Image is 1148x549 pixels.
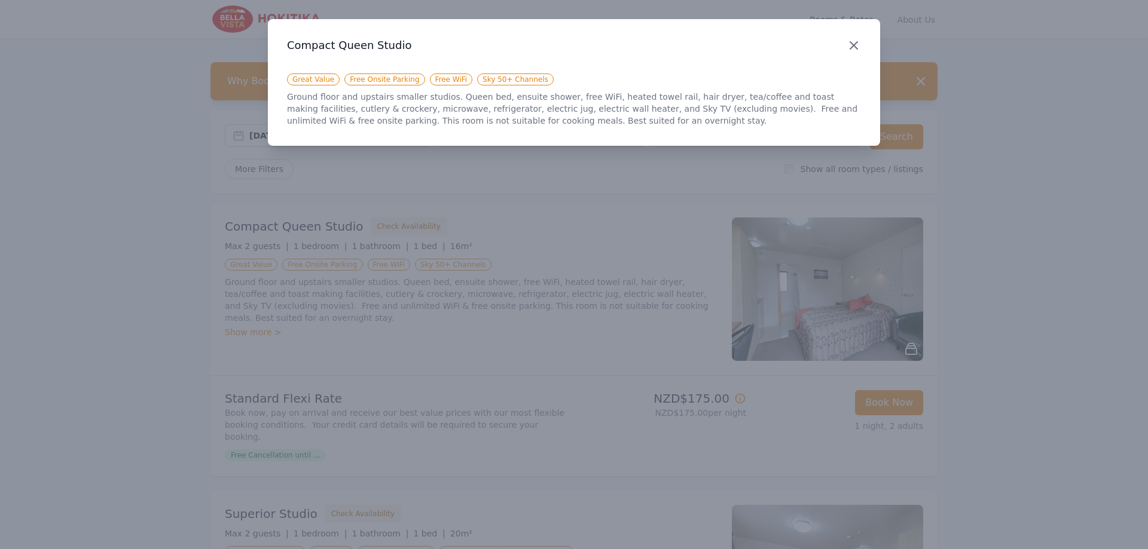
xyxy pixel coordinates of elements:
span: Sky 50+ Channels [477,73,554,85]
p: Ground floor and upstairs smaller studios. Queen bed, ensuite shower, free WiFi, heated towel rai... [287,91,861,127]
span: Great Value [287,73,340,85]
h3: Compact Queen Studio [287,38,861,53]
span: Free Onsite Parking [344,73,425,85]
span: Free WiFi [430,73,473,85]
